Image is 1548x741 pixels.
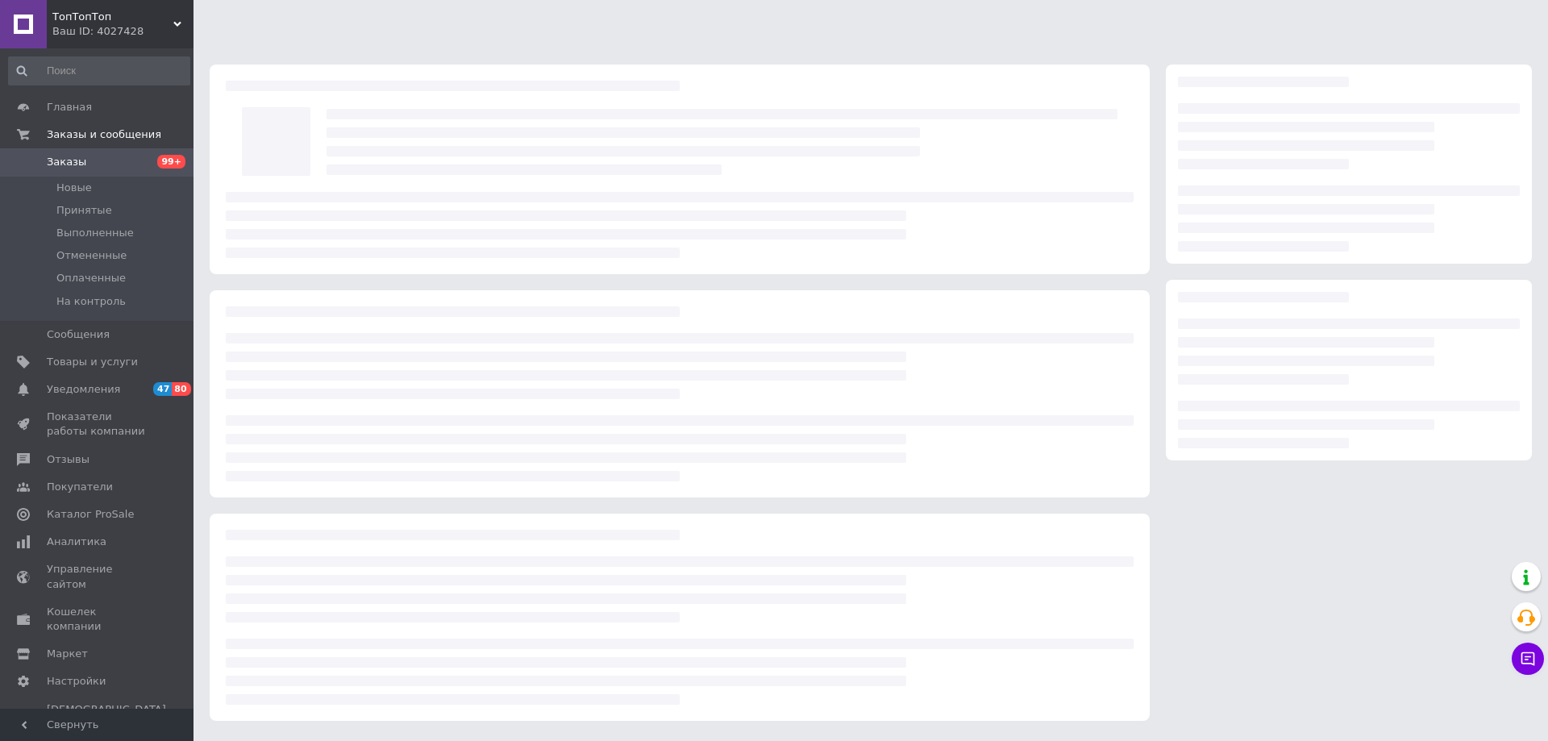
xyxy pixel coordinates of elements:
[47,382,120,397] span: Уведомления
[172,382,190,396] span: 80
[47,410,149,439] span: Показатели работы компании
[56,226,134,240] span: Выполненные
[47,674,106,689] span: Настройки
[56,271,126,285] span: Оплаченные
[8,56,190,85] input: Поиск
[47,327,110,342] span: Сообщения
[47,355,138,369] span: Товары и услуги
[56,294,126,309] span: На контроль
[47,647,88,661] span: Маркет
[1512,643,1544,675] button: Чат с покупателем
[47,100,92,114] span: Главная
[56,181,92,195] span: Новые
[47,155,86,169] span: Заказы
[47,480,113,494] span: Покупатели
[52,10,173,24] span: ТопТопТоп
[47,535,106,549] span: Аналитика
[47,452,89,467] span: Отзывы
[47,605,149,634] span: Кошелек компании
[52,24,193,39] div: Ваш ID: 4027428
[47,562,149,591] span: Управление сайтом
[56,203,112,218] span: Принятые
[47,507,134,522] span: Каталог ProSale
[56,248,127,263] span: Отмененные
[157,155,185,169] span: 99+
[153,382,172,396] span: 47
[47,127,161,142] span: Заказы и сообщения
